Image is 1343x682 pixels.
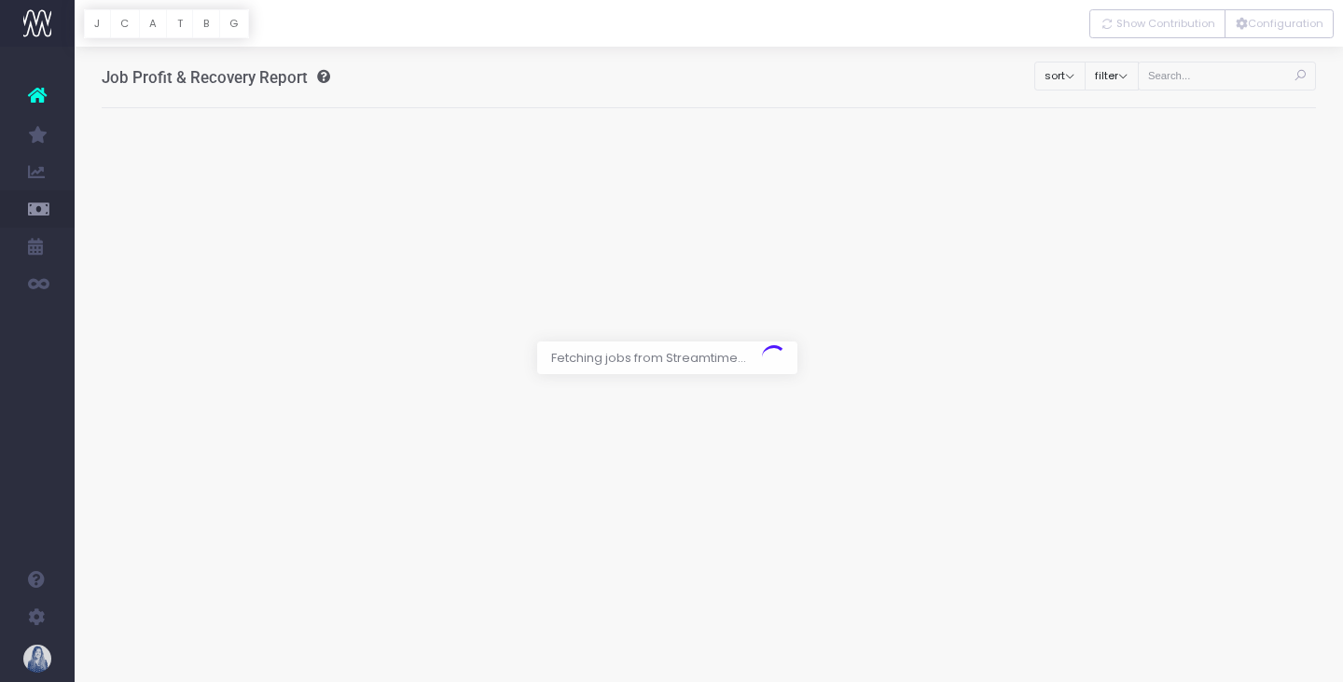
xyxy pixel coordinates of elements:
button: B [192,9,220,38]
div: Vertical button group [84,9,249,38]
button: J [84,9,111,38]
span: Fetching jobs from Streamtime... [537,341,760,375]
button: Show Contribution [1089,9,1225,38]
img: images/default_profile_image.png [23,645,51,673]
button: T [166,9,193,38]
button: G [219,9,249,38]
button: C [110,9,140,38]
div: Vertical button group [1089,9,1334,38]
button: Configuration [1225,9,1334,38]
span: Show Contribution [1116,16,1215,32]
button: A [139,9,168,38]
